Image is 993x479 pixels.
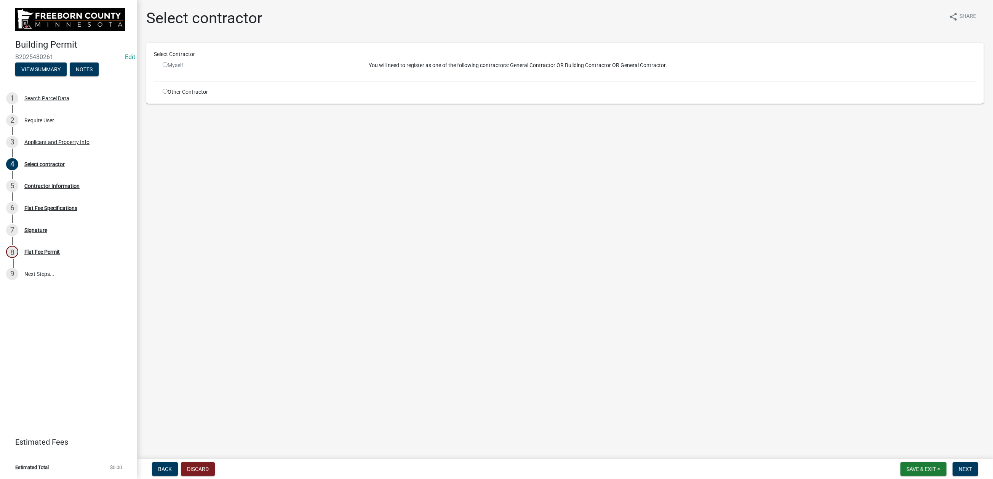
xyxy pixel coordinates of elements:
[24,249,60,255] div: Flat Fee Permit
[24,183,80,189] div: Contractor Information
[24,162,65,167] div: Select contractor
[15,465,49,470] span: Estimated Total
[6,92,18,104] div: 1
[949,12,958,21] i: share
[125,53,135,61] wm-modal-confirm: Edit Application Number
[15,53,122,61] span: B2025480261
[15,8,125,31] img: Freeborn County, Minnesota
[24,227,47,233] div: Signature
[24,96,69,101] div: Search Parcel Data
[6,268,18,280] div: 9
[181,462,215,476] button: Discard
[6,224,18,236] div: 7
[15,67,67,73] wm-modal-confirm: Summary
[125,53,135,61] a: Edit
[148,50,982,58] div: Select Contractor
[959,466,972,472] span: Next
[959,12,976,21] span: Share
[15,62,67,76] button: View Summary
[953,462,978,476] button: Next
[6,136,18,148] div: 3
[15,39,131,50] h4: Building Permit
[900,462,947,476] button: Save & Exit
[146,9,262,27] h1: Select contractor
[6,246,18,258] div: 8
[6,180,18,192] div: 5
[24,139,90,145] div: Applicant and Property Info
[152,462,178,476] button: Back
[943,9,982,24] button: shareShare
[6,114,18,127] div: 2
[70,67,99,73] wm-modal-confirm: Notes
[6,202,18,214] div: 6
[157,88,363,96] div: Other Contractor
[24,205,77,211] div: Flat Fee Specifications
[907,466,936,472] span: Save & Exit
[158,466,172,472] span: Back
[110,465,122,470] span: $0.00
[70,62,99,76] button: Notes
[163,61,358,69] div: Myself
[6,434,125,450] a: Estimated Fees
[6,158,18,170] div: 4
[369,61,977,69] p: You will need to register as one of the following contractors: General Contractor OR Building Con...
[24,118,54,123] div: Require User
